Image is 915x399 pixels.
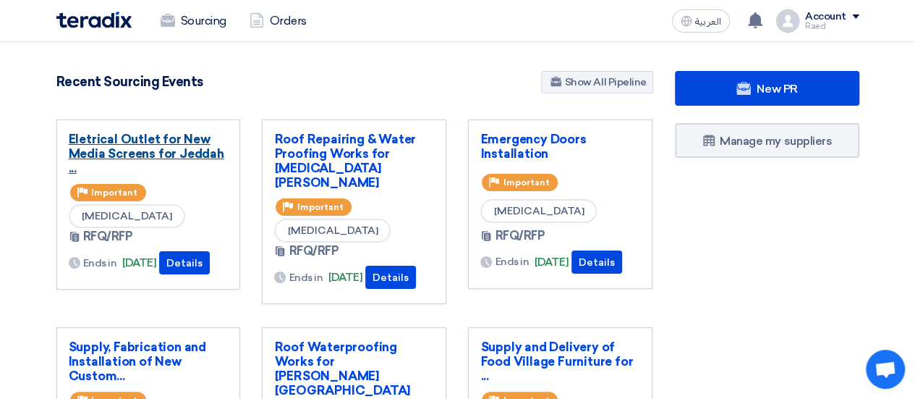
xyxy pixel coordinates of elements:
[328,269,362,286] span: [DATE]
[274,219,391,243] span: [MEDICAL_DATA]
[535,254,569,271] span: [DATE]
[69,204,185,228] span: [MEDICAL_DATA]
[122,255,156,272] span: [DATE]
[365,266,416,289] button: Details
[495,254,529,269] span: Ends in
[56,12,132,28] img: Teradix logo
[69,340,229,383] a: Supply, Fabrication and Installation of New Custom...
[695,17,721,27] span: العربية
[274,340,434,398] a: Roof Waterproofing Works for [PERSON_NAME][GEOGRAPHIC_DATA]
[69,132,229,175] a: Eletrical Outlet for New Media Screens for Jeddah ...
[83,256,117,271] span: Ends in
[503,177,549,188] span: Important
[866,350,905,389] a: Open chat
[91,188,137,198] span: Important
[159,251,210,274] button: Details
[274,132,434,190] a: Roof Repairing & Water Proofing Works for [MEDICAL_DATA][PERSON_NAME]
[776,9,799,33] img: profile_test.png
[289,270,323,285] span: Ends in
[56,74,203,90] h4: Recent Sourcing Events
[480,132,640,161] a: Emergency Doors Installation
[675,123,859,158] a: Manage my suppliers
[571,251,622,274] button: Details
[541,71,653,93] a: Show All Pipeline
[83,228,133,245] span: RFQ/RFP
[805,11,846,23] div: Account
[480,340,640,383] a: Supply and Delivery of Food Village Furniture for ...
[805,22,859,30] div: Raed
[289,243,339,260] span: RFQ/RFP
[297,202,343,212] span: Important
[757,82,797,96] span: New PR
[238,5,318,37] a: Orders
[480,199,597,223] span: [MEDICAL_DATA]
[672,9,730,33] button: العربية
[495,227,545,245] span: RFQ/RFP
[149,5,238,37] a: Sourcing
